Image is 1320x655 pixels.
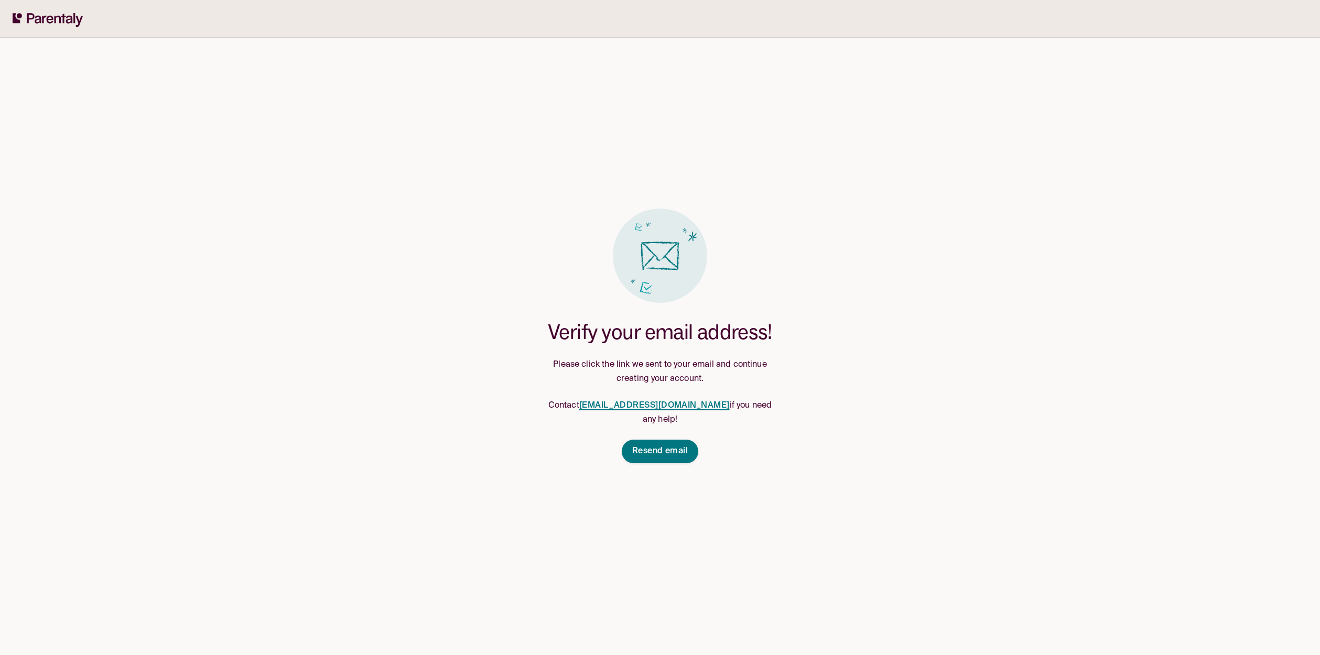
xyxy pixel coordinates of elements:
[622,440,699,463] button: Resend email
[632,446,688,457] span: Resend email
[542,358,778,386] p: Please click the link we sent to your email and continue creating your account.
[548,320,772,345] h1: Verify your email address!
[579,401,730,410] a: [EMAIL_ADDRESS][DOMAIN_NAME]
[548,401,772,424] span: Contact if you need any help!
